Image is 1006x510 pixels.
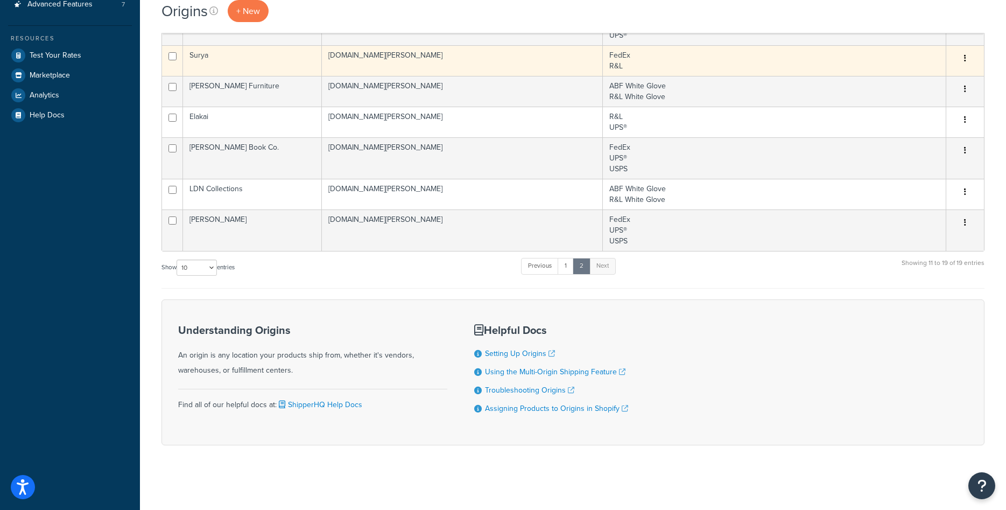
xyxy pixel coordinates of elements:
[8,106,132,125] a: Help Docs
[178,324,447,378] div: An origin is any location your products ship from, whether it's vendors, warehouses, or fulfillme...
[968,472,995,499] button: Open Resource Center
[603,209,946,251] td: FedEx UPS® USPS
[322,45,603,76] td: [DOMAIN_NAME][PERSON_NAME]
[573,258,590,274] a: 2
[8,86,132,105] a: Analytics
[474,324,628,336] h3: Helpful Docs
[558,258,574,274] a: 1
[161,260,235,276] label: Show entries
[177,260,217,276] select: Showentries
[485,348,555,359] a: Setting Up Origins
[603,107,946,137] td: R&L UPS®
[183,76,322,107] td: [PERSON_NAME] Furniture
[485,366,625,378] a: Using the Multi-Origin Shipping Feature
[322,137,603,179] td: [DOMAIN_NAME][PERSON_NAME]
[277,399,362,410] a: ShipperHQ Help Docs
[603,179,946,209] td: ABF White Glove R&L White Glove
[183,137,322,179] td: [PERSON_NAME] Book Co.
[485,403,628,414] a: Assigning Products to Origins in Shopify
[30,71,70,80] span: Marketplace
[485,385,574,396] a: Troubleshooting Origins
[183,107,322,137] td: Elakai
[30,91,59,100] span: Analytics
[322,209,603,251] td: [DOMAIN_NAME][PERSON_NAME]
[236,5,260,17] span: + New
[183,179,322,209] td: LDN Collections
[902,257,984,280] div: Showing 11 to 19 of 19 entries
[603,45,946,76] td: FedEx R&L
[603,76,946,107] td: ABF White Glove R&L White Glove
[30,111,65,120] span: Help Docs
[178,389,447,413] div: Find all of our helpful docs at:
[8,66,132,85] a: Marketplace
[322,179,603,209] td: [DOMAIN_NAME][PERSON_NAME]
[8,46,132,65] a: Test Your Rates
[183,209,322,251] td: [PERSON_NAME]
[178,324,447,336] h3: Understanding Origins
[603,137,946,179] td: FedEx UPS® USPS
[589,258,616,274] a: Next
[183,45,322,76] td: Surya
[322,76,603,107] td: [DOMAIN_NAME][PERSON_NAME]
[521,258,559,274] a: Previous
[8,34,132,43] div: Resources
[161,1,208,22] h1: Origins
[30,51,81,60] span: Test Your Rates
[322,107,603,137] td: [DOMAIN_NAME][PERSON_NAME]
